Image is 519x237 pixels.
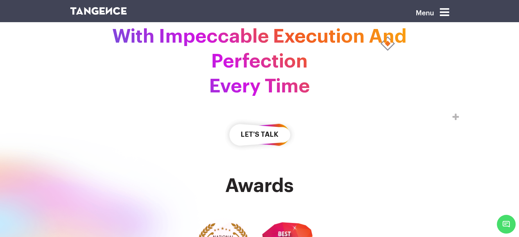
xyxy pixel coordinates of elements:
h2: Awards [70,175,449,196]
span: Chat Widget [497,215,516,234]
img: logo SVG [70,7,127,15]
a: let's talk [224,132,295,138]
button: let's talk [224,115,295,154]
